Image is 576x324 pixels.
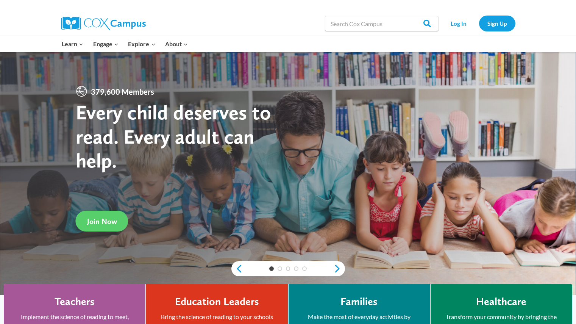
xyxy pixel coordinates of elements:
span: 379,600 Members [88,85,157,97]
a: 5 [302,266,307,271]
a: Join Now [76,211,128,232]
a: 2 [278,266,282,271]
span: About [165,39,188,49]
nav: Secondary Navigation [442,16,515,31]
div: content slider buttons [231,261,345,276]
input: Search Cox Campus [325,16,439,31]
h4: Education Leaders [175,295,259,308]
h4: Teachers [55,295,95,308]
a: 3 [286,266,290,271]
span: Engage [93,39,119,49]
h4: Families [340,295,378,308]
h4: Healthcare [476,295,526,308]
nav: Primary Navigation [57,36,193,52]
a: 4 [294,266,298,271]
a: Sign Up [479,16,515,31]
img: Cox Campus [61,17,146,30]
a: Log In [442,16,475,31]
a: next [334,264,345,273]
a: previous [231,264,243,273]
strong: Every child deserves to read. Every adult can help. [76,100,271,172]
span: Learn [62,39,83,49]
span: Explore [128,39,155,49]
a: 1 [269,266,274,271]
span: Join Now [87,217,117,226]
